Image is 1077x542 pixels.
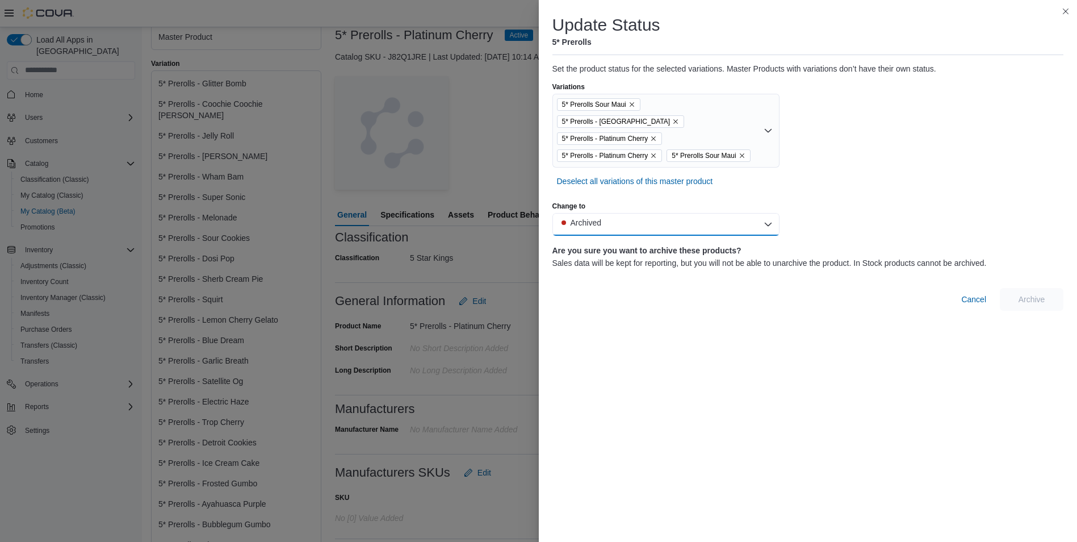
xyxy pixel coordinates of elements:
[557,132,663,145] span: 5* Prerolls - Platinum Cherry
[552,259,1064,268] p: Sales data will be kept for reporting, but you will not be able to unarchive the product. In Stoc...
[957,288,991,311] button: Cancel
[672,150,736,161] span: 5* Prerolls Sour Maui
[552,64,1064,73] p: Set the product status for the selected variations. Master Products with variations don’t have th...
[552,202,586,211] label: Change to
[650,135,657,142] button: Remove 5* Prerolls - Platinum Cherry from selection in this group
[650,152,657,159] button: Remove 5* Prerolls - Platinum Cherry from selection in this group
[739,152,745,159] button: Remove 5* Prerolls Sour Maui from selection in this group
[562,150,648,161] span: 5* Prerolls - Platinum Cherry
[557,98,640,111] span: 5* Prerolls Sour Maui
[1019,294,1045,305] span: Archive
[562,116,670,127] span: 5* Prerolls - [GEOGRAPHIC_DATA]
[672,118,679,125] button: Remove 5* Prerolls - South Beach from selection in this group
[552,245,1064,256] h5: Are you sure you want to archive these products?
[764,126,773,135] button: Open list of options
[571,217,601,228] div: Archived
[552,170,718,193] button: Deselect all variations of this master product
[562,133,648,144] span: 5* Prerolls - Platinum Cherry
[552,14,660,36] h1: Update Status
[628,101,635,108] button: Remove 5* Prerolls Sour Maui from selection in this group
[1059,5,1072,18] button: Close this dialog
[557,149,663,162] span: 5* Prerolls - Platinum Cherry
[667,149,750,162] span: 5* Prerolls Sour Maui
[552,213,780,236] button: Archived
[557,176,713,187] span: Deselect all variations of this master product
[552,36,660,48] h5: 5* Prerolls
[552,82,585,91] label: Variations
[562,99,626,110] span: 5* Prerolls Sour Maui
[961,294,986,305] span: Cancel
[557,115,685,128] span: 5* Prerolls - South Beach
[1000,288,1063,311] button: Archive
